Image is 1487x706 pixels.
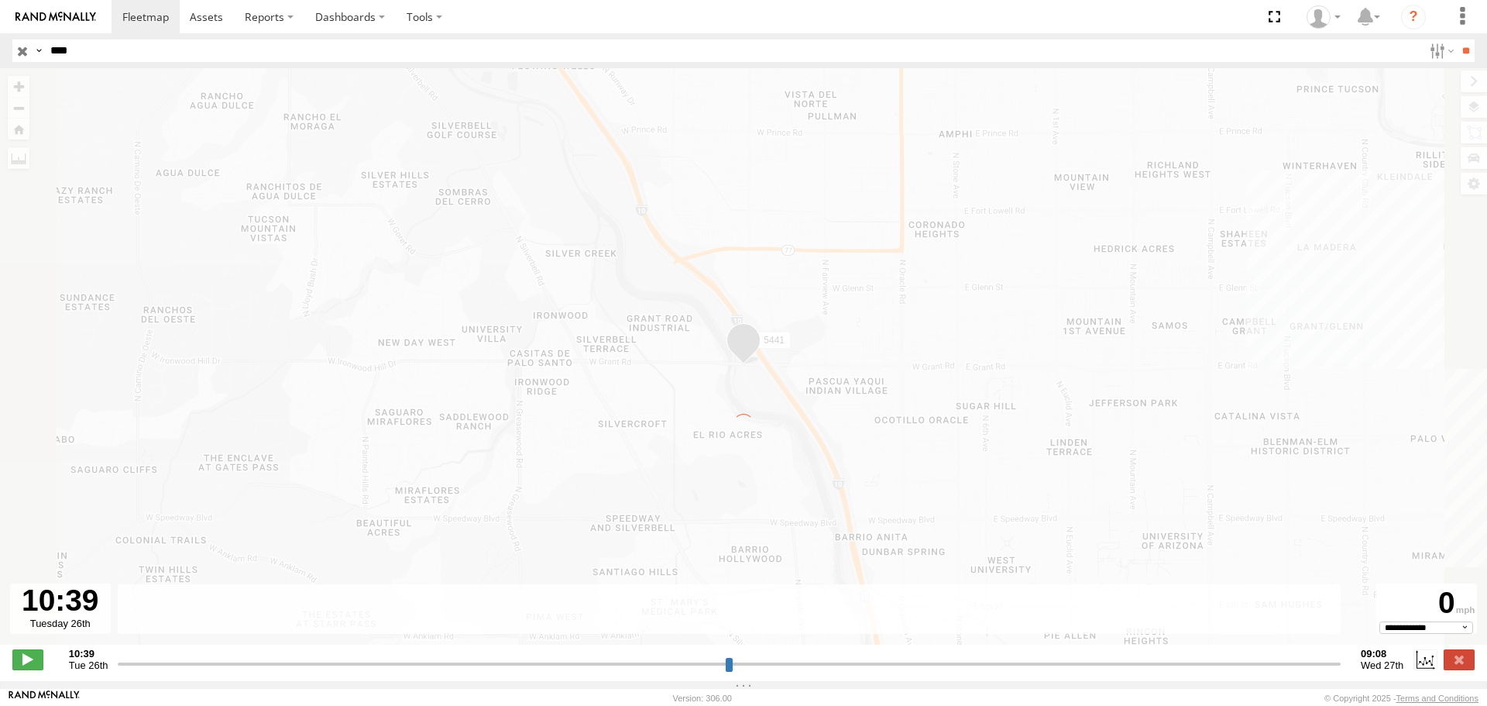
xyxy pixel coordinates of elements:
div: Edward Espinoza [1301,5,1346,29]
label: Close [1444,649,1475,670]
label: Search Filter Options [1423,40,1457,62]
label: Search Query [33,40,45,62]
span: Wed 27th Aug 2025 [1361,660,1403,671]
a: Visit our Website [9,691,80,706]
strong: 09:08 [1361,648,1403,660]
a: Terms and Conditions [1396,694,1478,703]
div: Version: 306.00 [673,694,732,703]
span: Tue 26th Aug 2025 [69,660,108,671]
div: 0 [1379,586,1475,622]
strong: 10:39 [69,648,108,660]
i: ? [1401,5,1426,29]
label: Play/Stop [12,649,43,670]
div: © Copyright 2025 - [1324,694,1478,703]
img: rand-logo.svg [15,12,96,22]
